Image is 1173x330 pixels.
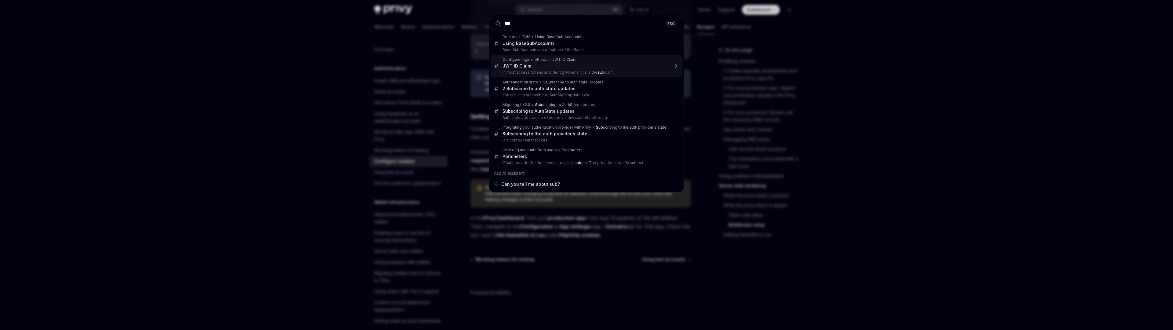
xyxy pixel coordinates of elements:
[527,41,535,46] b: Sub
[491,168,682,179] div: Ask AI assistant
[502,86,576,91] div: 2. scribe to auth state updates
[597,70,604,75] b: sub
[502,108,511,114] b: Sub
[502,148,557,152] div: Unlinking accounts from users
[502,131,587,137] div: scribing to the auth provider's state
[522,35,530,39] div: EVM
[535,102,542,107] b: Sub
[502,93,669,97] p: You can also subscribe to AuthState updates via
[502,47,669,52] p: Base Sub Accounts are a feature of the Base
[535,102,595,107] div: scribing to AuthState updates
[596,125,603,130] b: Sub
[502,108,575,114] div: scribing to AuthState updates
[502,115,669,120] p: Auth state updates are exposed via privy.authStateStream
[502,35,517,39] div: Recipes
[502,160,669,165] p: OAuth provider for the account to unlink. ject The provider-specific subject
[562,148,583,152] div: Parameters
[552,57,576,62] div: JWT ID Claim
[546,80,553,84] b: Sub
[501,181,560,187] span: Can you tell me about sub?
[543,80,604,85] div: 2. scribe to auth state updates
[502,138,669,143] p: In a component that lives
[502,41,555,46] div: Using Base Accounts
[506,86,515,91] b: Sub
[502,125,591,130] div: Integrating your authentication provider with Privy
[502,57,547,62] div: Configure login methods
[502,102,530,107] div: Migrating to 2.0
[596,125,667,130] div: scribing to the auth provider's state
[502,80,538,85] div: Authentication state
[502,70,669,75] p: In most access tokens and identity tokens, this is the claim.
[502,154,527,159] div: Parameters
[575,160,581,165] b: sub
[502,63,531,69] div: JWT ID Claim
[535,35,581,39] div: Using Base Sub Accounts
[666,20,677,27] div: ESC
[502,131,511,136] b: Sub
